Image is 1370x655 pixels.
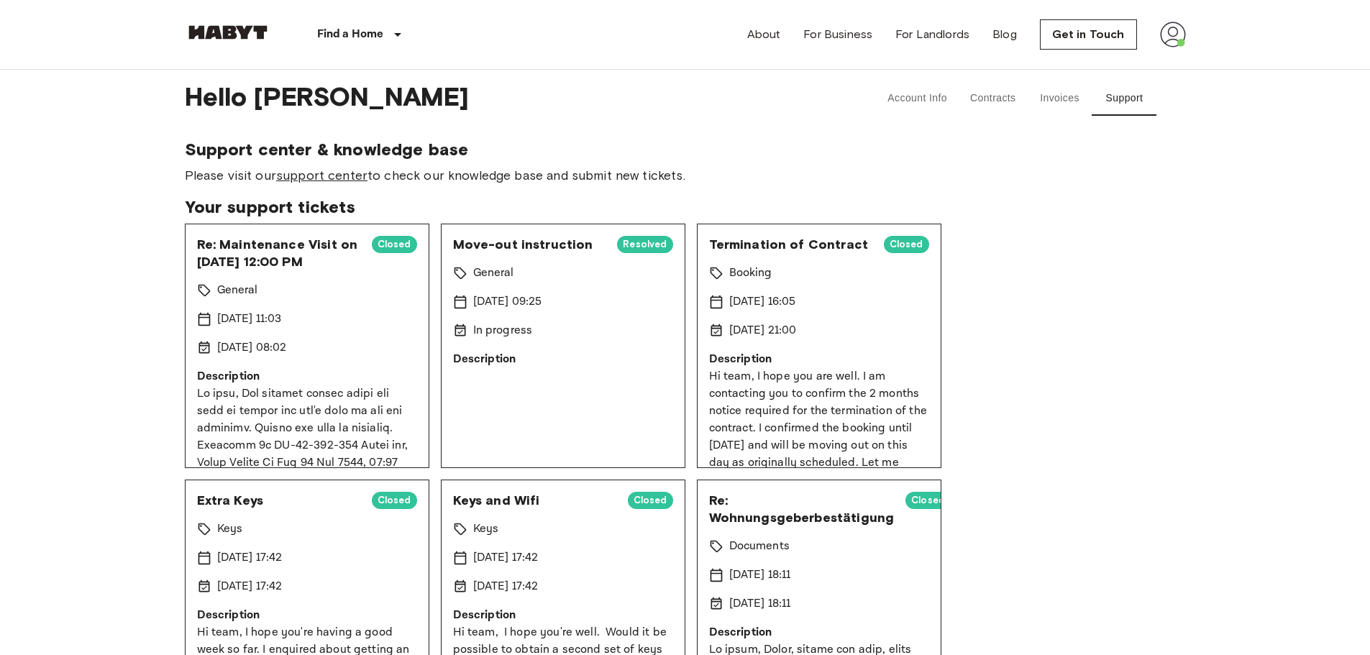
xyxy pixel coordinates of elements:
img: avatar [1160,22,1186,47]
p: [DATE] 17:42 [217,578,283,595]
a: For Landlords [895,26,969,43]
a: support center [276,168,367,183]
p: [DATE] 09:25 [473,293,542,311]
p: Find a Home [317,26,384,43]
button: Account Info [876,81,959,116]
button: Support [1092,81,1157,116]
p: [DATE] 21:00 [729,322,797,339]
p: [DATE] 17:42 [217,549,283,567]
a: Blog [992,26,1017,43]
p: Keys [473,521,499,538]
span: Closed [628,493,673,508]
span: Your support tickets [185,196,1186,218]
p: General [217,282,258,299]
p: Description [453,351,673,368]
span: Closed [372,493,417,508]
span: Re: Maintenance Visit on [DATE] 12:00 PM [197,236,360,270]
span: Re: Wohnungsgeberbestätigung [709,492,895,526]
span: Move-out instruction [453,236,606,253]
p: [DATE] 17:42 [473,549,539,567]
p: General [473,265,514,282]
img: Habyt [185,25,271,40]
p: Documents [729,538,790,555]
p: [DATE] 11:03 [217,311,282,328]
button: Invoices [1028,81,1092,116]
p: [DATE] 08:02 [217,339,287,357]
p: Booking [729,265,772,282]
span: Please visit our to check our knowledge base and submit new tickets. [185,166,1186,185]
span: Hello [PERSON_NAME] [185,81,836,116]
button: Contracts [959,81,1028,116]
p: Description [197,368,417,385]
span: Keys and Wifi [453,492,616,509]
span: Closed [372,237,417,252]
a: Get in Touch [1040,19,1137,50]
p: [DATE] 18:11 [729,595,791,613]
a: About [747,26,781,43]
span: Closed [905,493,951,508]
span: Closed [884,237,929,252]
p: Description [709,351,929,368]
p: [DATE] 16:05 [729,293,796,311]
span: Resolved [617,237,672,252]
span: Termination of Contract [709,236,872,253]
p: [DATE] 17:42 [473,578,539,595]
span: Extra Keys [197,492,360,509]
p: [DATE] 18:11 [729,567,791,584]
p: Description [197,607,417,624]
span: Support center & knowledge base [185,139,1186,160]
p: Description [709,624,929,641]
p: In progress [473,322,533,339]
p: Hi team, I hope you are well. I am contacting you to confirm the 2 months notice required for the... [709,368,929,523]
a: For Business [803,26,872,43]
p: Keys [217,521,243,538]
p: Description [453,607,673,624]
